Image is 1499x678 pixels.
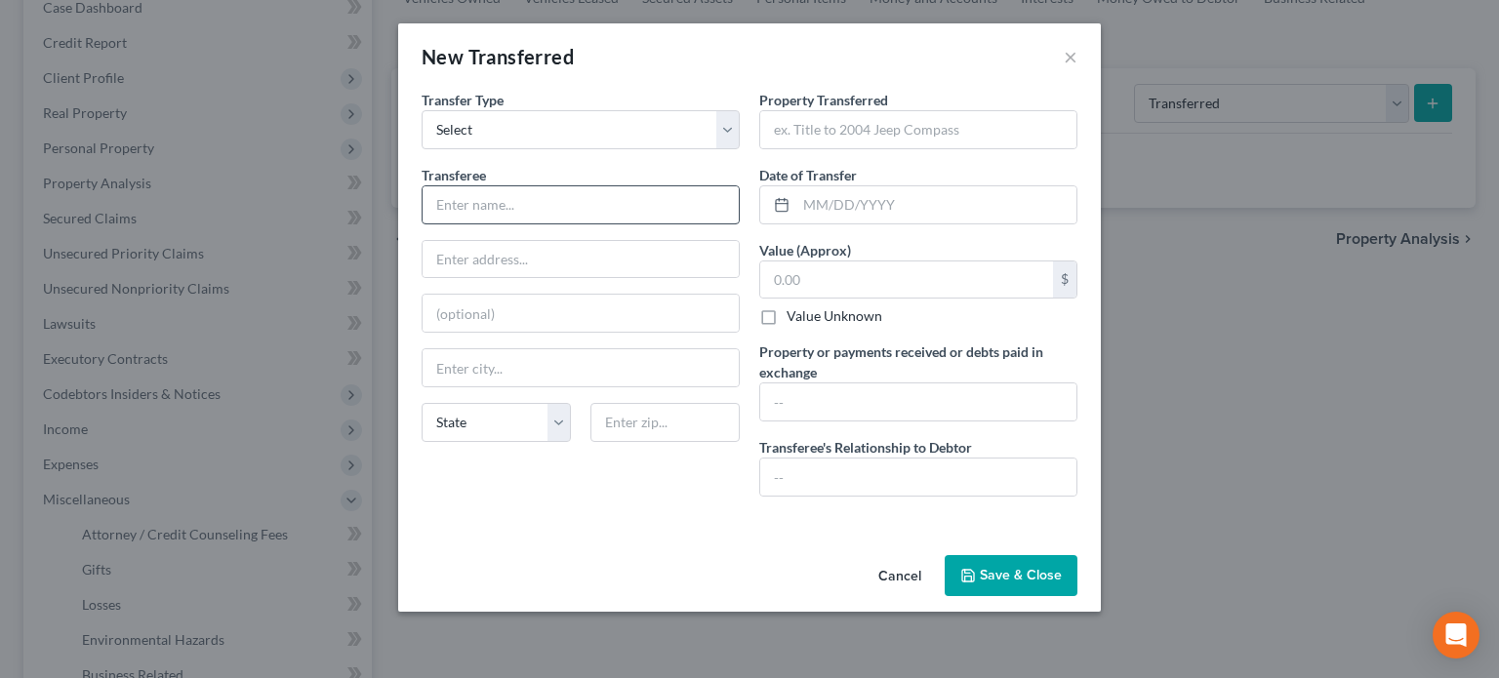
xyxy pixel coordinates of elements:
button: × [1064,45,1077,68]
label: Transferee's Relationship to Debtor [759,437,972,458]
button: Cancel [863,557,937,596]
input: Enter zip... [590,403,740,442]
div: Open Intercom Messenger [1433,612,1479,658]
button: Save & Close [945,555,1077,596]
span: Transfer Type [422,92,504,108]
input: ex. Title to 2004 Jeep Compass [760,111,1076,148]
input: -- [760,459,1076,496]
div: New Transferred [422,43,574,70]
input: 0.00 [760,261,1053,299]
input: -- [760,383,1076,420]
input: MM/DD/YYYY [796,186,1076,223]
input: Enter address... [423,241,739,278]
input: (optional) [423,295,739,332]
span: Transferee [422,167,486,183]
span: Date of Transfer [759,167,857,183]
label: Value Unknown [787,306,882,326]
label: Property or payments received or debts paid in exchange [759,341,1077,382]
input: Enter city... [423,349,739,386]
label: Value (Approx) [759,240,851,260]
div: $ [1053,261,1076,299]
span: Property Transferred [759,92,888,108]
input: Enter name... [423,186,739,223]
